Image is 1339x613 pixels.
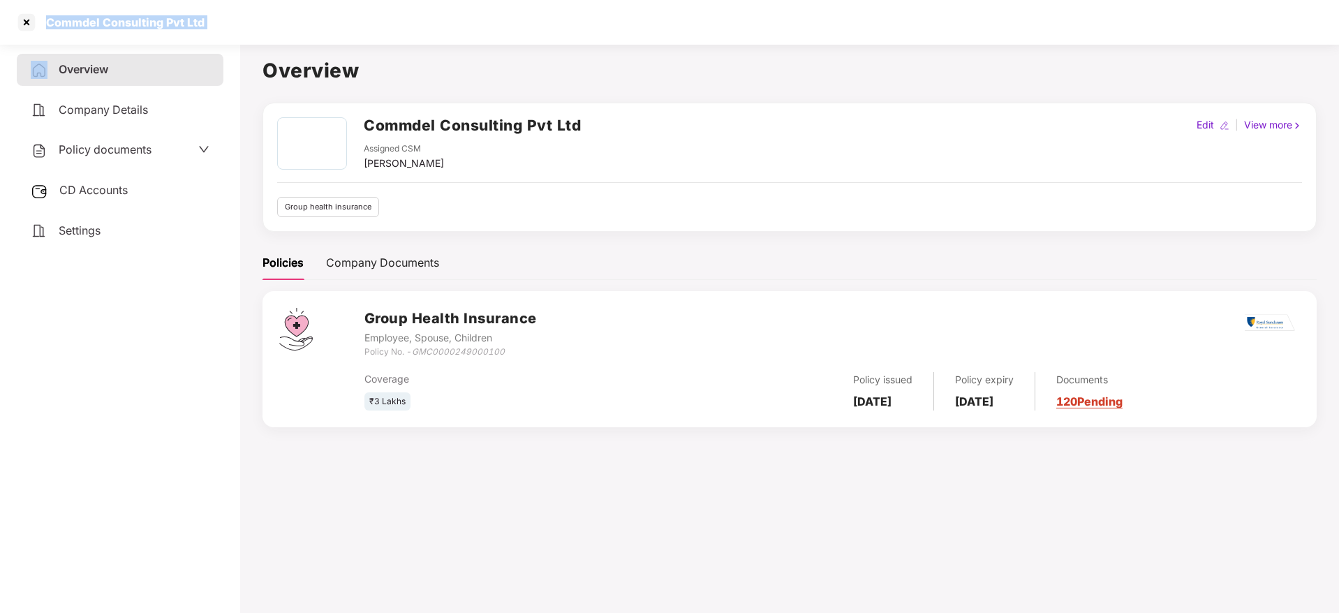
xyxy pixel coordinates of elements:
[59,103,148,117] span: Company Details
[1241,117,1305,133] div: View more
[59,183,128,197] span: CD Accounts
[1245,314,1295,332] img: rsi.png
[364,114,581,137] h2: Commdel Consulting Pvt Ltd
[853,394,892,408] b: [DATE]
[1056,394,1123,408] a: 120 Pending
[1056,372,1123,387] div: Documents
[364,156,444,171] div: [PERSON_NAME]
[955,394,993,408] b: [DATE]
[31,183,48,200] img: svg+xml;base64,PHN2ZyB3aWR0aD0iMjUiIGhlaWdodD0iMjQiIHZpZXdCb3g9IjAgMCAyNSAyNCIgZmlsbD0ibm9uZSIgeG...
[31,142,47,159] img: svg+xml;base64,PHN2ZyB4bWxucz0iaHR0cDovL3d3dy53My5vcmcvMjAwMC9zdmciIHdpZHRoPSIyNCIgaGVpZ2h0PSIyNC...
[31,62,47,79] img: svg+xml;base64,PHN2ZyB4bWxucz0iaHR0cDovL3d3dy53My5vcmcvMjAwMC9zdmciIHdpZHRoPSIyNCIgaGVpZ2h0PSIyNC...
[31,223,47,239] img: svg+xml;base64,PHN2ZyB4bWxucz0iaHR0cDovL3d3dy53My5vcmcvMjAwMC9zdmciIHdpZHRoPSIyNCIgaGVpZ2h0PSIyNC...
[364,308,537,330] h3: Group Health Insurance
[198,144,209,155] span: down
[1232,117,1241,133] div: |
[1194,117,1217,133] div: Edit
[955,372,1014,387] div: Policy expiry
[364,330,537,346] div: Employee, Spouse, Children
[277,197,379,217] div: Group health insurance
[326,254,439,272] div: Company Documents
[364,392,410,411] div: ₹3 Lakhs
[364,371,676,387] div: Coverage
[38,15,205,29] div: Commdel Consulting Pvt Ltd
[364,346,537,359] div: Policy No. -
[59,223,101,237] span: Settings
[853,372,912,387] div: Policy issued
[59,142,151,156] span: Policy documents
[262,55,1317,86] h1: Overview
[59,62,108,76] span: Overview
[262,254,304,272] div: Policies
[1292,121,1302,131] img: rightIcon
[412,346,505,357] i: GMC0000249000100
[31,102,47,119] img: svg+xml;base64,PHN2ZyB4bWxucz0iaHR0cDovL3d3dy53My5vcmcvMjAwMC9zdmciIHdpZHRoPSIyNCIgaGVpZ2h0PSIyNC...
[279,308,313,350] img: svg+xml;base64,PHN2ZyB4bWxucz0iaHR0cDovL3d3dy53My5vcmcvMjAwMC9zdmciIHdpZHRoPSI0Ny43MTQiIGhlaWdodD...
[1220,121,1229,131] img: editIcon
[364,142,444,156] div: Assigned CSM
